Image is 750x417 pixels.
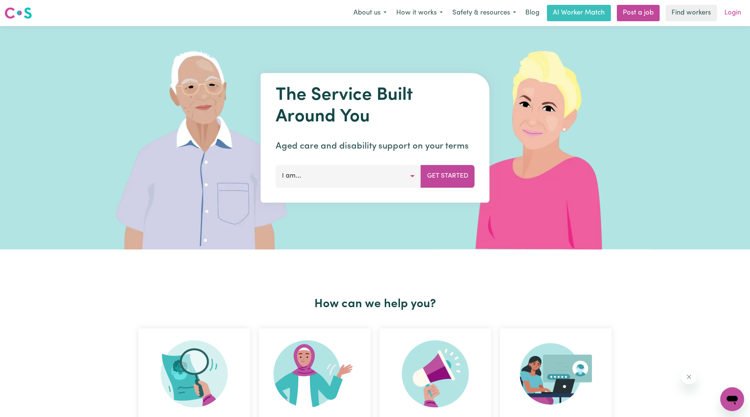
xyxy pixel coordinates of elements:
[276,165,421,187] button: I am...
[421,165,475,187] button: Get Started
[276,85,475,128] h1: The Service Built Around You
[448,5,521,21] button: Safety & resources
[4,4,32,22] a: Careseekers logo
[520,340,592,407] img: Provider
[276,140,475,153] p: Aged care and disability support on your terms
[666,5,717,21] a: Find workers
[402,340,469,407] img: Refer
[161,340,228,407] img: Search
[4,5,45,11] span: Need any help?
[391,5,448,21] button: How it works
[134,297,616,311] h2: How can we help you?
[273,340,356,407] img: Become Worker
[349,5,391,21] button: About us
[720,387,744,411] iframe: Button to launch messaging window
[521,5,544,21] a: Blog
[720,5,746,21] a: Login
[4,6,32,20] img: Careseekers logo
[547,5,611,21] a: AI Worker Match
[617,5,660,21] a: Post a job
[682,369,696,384] iframe: Close message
